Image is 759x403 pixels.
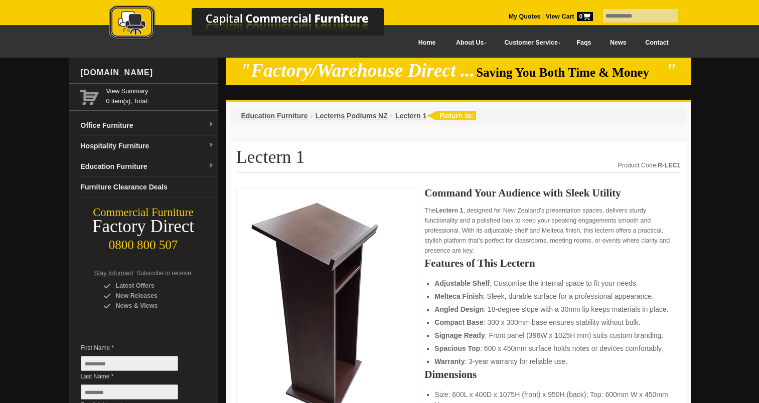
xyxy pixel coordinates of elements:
strong: Compact Base [434,318,483,326]
a: Lectern 1 [395,112,426,120]
div: Commercial Furniture [69,206,218,220]
span: 0 item(s), Total: [106,86,214,105]
span: Stay Informed [94,270,133,277]
a: View Cart0 [544,13,592,20]
strong: Melteca Finish [434,292,483,300]
li: : 18-degree slope with a 30mm lip keeps materials in place. [434,304,670,314]
a: Customer Service [493,32,567,54]
h1: Lectern 1 [236,147,681,173]
span: Saving You Both Time & Money [476,66,664,79]
div: New Releases [103,291,199,301]
div: Product Code: [618,160,680,170]
em: " [666,60,676,81]
input: First Name * [81,356,178,371]
a: Education Furnituredropdown [77,156,218,177]
li: : Customise the internal space to fit your needs. [434,278,670,288]
span: 0 [577,12,593,21]
span: Subscribe to receive: [136,270,193,277]
a: View Summary [106,86,214,96]
img: dropdown [208,122,214,128]
a: Lecterns Podiums NZ [316,112,388,120]
strong: Adjustable Shelf [434,279,490,287]
a: Faqs [567,32,601,54]
img: dropdown [208,142,214,148]
li: : Front panel (396W x 1025H mm) suits custom branding. [434,330,670,340]
li: : 600 x 450mm surface holds notes or devices comfortably. [434,343,670,353]
a: News [600,32,636,54]
strong: Angled Design [434,305,484,313]
p: The , designed for New Zealand’s presentation spaces, delivers sturdy functionality and a polishe... [424,206,680,256]
a: Furniture Clearance Deals [77,177,218,197]
li: › [390,111,393,121]
div: Factory Direct [69,220,218,234]
li: : 3-year warranty for reliable use. [434,356,670,366]
a: About Us [445,32,493,54]
li: › [311,111,313,121]
strong: View Cart [546,13,593,20]
strong: R-LEC1 [658,162,680,169]
span: First Name * [81,343,193,353]
li: : 300 x 300mm base ensures stability without bulk. [434,317,670,327]
div: News & Views [103,301,199,311]
a: Contact [636,32,678,54]
div: [DOMAIN_NAME] [77,58,218,88]
h2: Features of This Lectern [424,258,680,268]
em: "Factory/Warehouse Direct ... [240,60,475,81]
input: Last Name * [81,384,178,399]
strong: Signage Ready [434,331,485,339]
li: : Sleek, durable surface for a professional appearance. [434,291,670,301]
a: Education Furniture [241,112,308,120]
img: return to [426,111,476,120]
a: Hospitality Furnituredropdown [77,136,218,156]
h2: Dimensions [424,369,680,379]
h2: Command Your Audience with Sleek Utility [424,188,680,198]
a: My Quotes [509,13,541,20]
div: Latest Offers [103,281,199,291]
img: dropdown [208,163,214,169]
a: Office Furnituredropdown [77,115,218,136]
strong: Warranty [434,357,465,365]
div: 0800 800 507 [69,233,218,252]
strong: Spacious Top [434,344,480,352]
img: Capital Commercial Furniture Logo [81,5,432,42]
a: Capital Commercial Furniture Logo [81,5,432,45]
span: Last Name * [81,371,193,381]
strong: Lectern 1 [435,207,464,214]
